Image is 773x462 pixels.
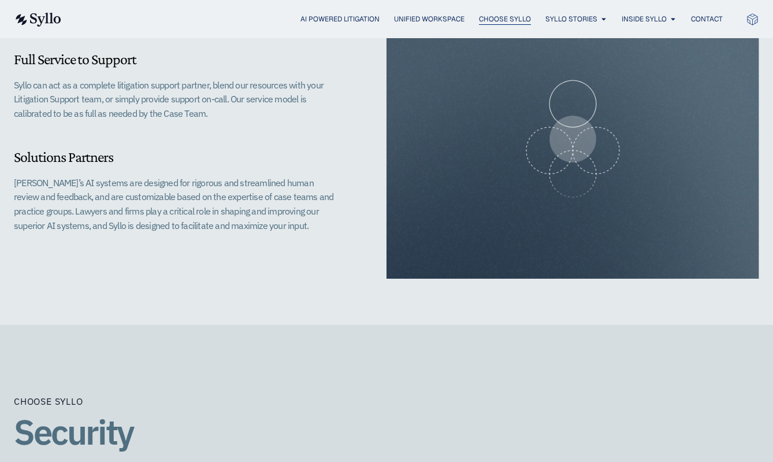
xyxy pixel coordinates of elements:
a: AI Powered Litigation [300,14,380,24]
div: Menu Toggle [84,14,723,25]
div: Choose Syllo [14,394,83,408]
a: Syllo Stories [545,14,597,24]
span: Solutions Partners [14,149,113,165]
img: syllo [14,13,61,27]
a: Contact [691,14,723,24]
p: Syllo can act as a complete litigation support partner, blend our resources with your Litigation ... [14,78,340,121]
a: Inside Syllo [622,14,667,24]
h1: Security [14,413,386,451]
nav: Menu [84,14,723,25]
p: [PERSON_NAME]’s AI systems are designed for rigorous and streamlined human review and feedback, a... [14,176,340,233]
a: Unified Workspace [394,14,464,24]
a: Choose Syllo [479,14,531,24]
span: Full Service to Support [14,51,136,68]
